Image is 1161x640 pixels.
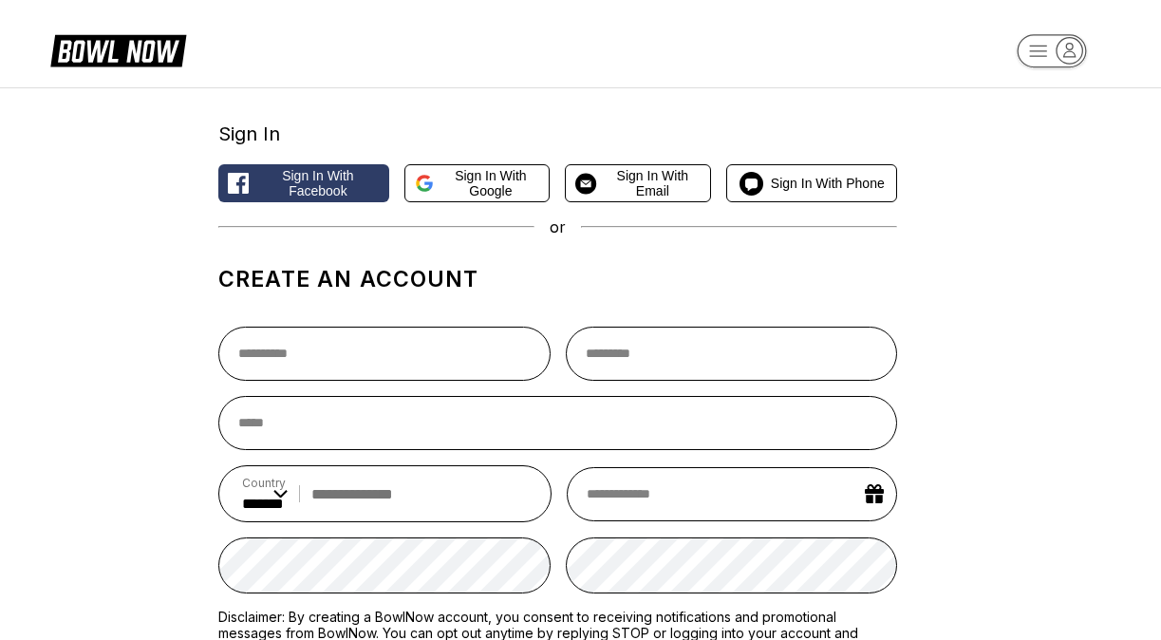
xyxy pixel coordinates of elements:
button: Sign in with Email [565,164,711,202]
span: Sign in with Email [605,168,702,198]
button: Sign in with Google [404,164,551,202]
div: Sign In [218,122,897,145]
span: Sign in with Facebook [256,168,380,198]
h1: Create an account [218,266,897,292]
span: Sign in with Google [441,168,539,198]
button: Sign in with Facebook [218,164,389,202]
button: Sign in with Phone [726,164,897,202]
div: or [218,217,897,236]
span: Sign in with Phone [771,176,885,191]
label: Country [242,476,288,490]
